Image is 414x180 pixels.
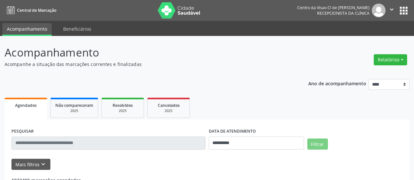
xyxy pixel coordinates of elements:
[15,103,37,108] span: Agendados
[317,10,369,16] span: Recepcionista da clínica
[308,79,366,87] p: Ano de acompanhamento
[2,23,52,36] a: Acompanhamento
[372,4,386,17] img: img
[55,103,93,108] span: Não compareceram
[5,44,288,61] p: Acompanhamento
[55,108,93,113] div: 2025
[158,103,180,108] span: Cancelados
[11,159,50,170] button: Mais filtroskeyboard_arrow_down
[209,126,256,137] label: DATA DE ATENDIMENTO
[386,4,398,17] button: 
[152,108,185,113] div: 2025
[59,23,96,35] a: Beneficiários
[5,5,56,16] a: Central de Marcação
[5,61,288,68] p: Acompanhe a situação das marcações correntes e finalizadas
[11,126,34,137] label: PESQUISAR
[106,108,139,113] div: 2025
[374,54,407,65] button: Relatórios
[398,5,409,16] button: apps
[297,5,369,10] div: Centro da Visao Cl de [PERSON_NAME]
[17,8,56,13] span: Central de Marcação
[388,6,395,13] i: 
[307,139,328,150] button: Filtrar
[40,161,47,168] i: keyboard_arrow_down
[113,103,133,108] span: Resolvidos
